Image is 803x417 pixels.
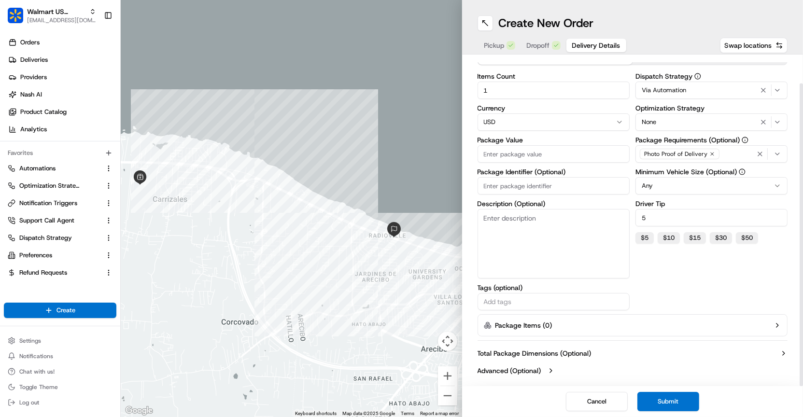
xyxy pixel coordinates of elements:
span: Chat with us! [19,368,55,375]
button: Package Items (0) [478,314,788,336]
a: Providers [4,69,120,85]
button: None [635,113,788,131]
button: Dispatch Strategy [694,73,701,80]
a: 💻API Documentation [78,136,159,153]
input: Clear [25,62,159,72]
button: Advanced (Optional) [478,366,788,375]
label: Package Identifier (Optional) [478,168,630,175]
a: Report a map error [421,411,459,416]
button: Zoom out [438,386,457,405]
label: Dispatch Strategy [635,73,788,80]
button: $30 [710,232,732,244]
span: Pickup [484,41,505,50]
span: Swap locations [724,41,772,50]
span: Automations [19,164,56,173]
label: Items Count [478,73,630,80]
img: Walmart US Stores [8,8,23,23]
button: Start new chat [164,95,176,106]
label: Minimum Vehicle Size (Optional) [635,168,788,175]
label: Optimization Strategy [635,105,788,111]
button: Chat with us! [4,365,116,378]
a: Refund Requests [8,268,101,277]
button: Map camera controls [438,332,457,351]
button: Toggle Theme [4,380,116,394]
a: Analytics [4,122,120,137]
a: Terms [401,411,415,416]
span: Delivery Details [572,41,620,50]
a: Notification Triggers [8,199,101,208]
span: Dispatch Strategy [19,234,72,242]
span: Log out [19,399,39,406]
button: Support Call Agent [4,213,116,228]
div: 💻 [82,140,89,148]
a: Powered byPylon [68,163,117,170]
span: Deliveries [20,56,48,64]
button: Keyboard shortcuts [296,410,337,417]
button: Optimization Strategy [4,178,116,194]
button: Zoom in [438,366,457,386]
input: Enter items count [478,82,630,99]
a: Optimization Strategy [8,181,101,190]
span: Toggle Theme [19,383,58,391]
button: Via Automation [635,82,788,99]
a: Orders [4,35,120,50]
button: Minimum Vehicle Size (Optional) [739,168,746,175]
a: Support Call Agent [8,216,101,225]
button: Settings [4,334,116,347]
a: Deliveries [4,52,120,68]
button: Dispatch Strategy [4,230,116,246]
span: Orders [20,38,40,47]
button: $50 [736,232,758,244]
img: Google [123,404,155,417]
label: Package Items ( 0 ) [495,320,552,330]
label: Description (Optional) [478,200,630,207]
span: Nash AI [20,90,42,99]
label: Total Package Dimensions (Optional) [478,348,592,358]
button: Automations [4,161,116,176]
span: Create [56,306,75,315]
button: Walmart US StoresWalmart US Stores[EMAIL_ADDRESS][DOMAIN_NAME] [4,4,100,27]
input: Enter package identifier [478,177,630,195]
button: Preferences [4,248,116,263]
a: Nash AI [4,87,120,102]
button: Notifications [4,349,116,363]
input: Enter package value [478,145,630,163]
button: Walmart US Stores [27,7,85,16]
span: Via Automation [642,86,686,95]
button: Submit [637,392,699,411]
h1: Create New Order [499,15,594,31]
label: Currency [478,105,630,111]
span: Providers [20,73,47,82]
span: API Documentation [91,139,155,149]
button: Notification Triggers [4,195,116,211]
div: We're available if you need us! [33,101,122,109]
label: Driver Tip [635,200,788,207]
input: Enter driver tip [635,209,788,226]
a: 📗Knowledge Base [6,136,78,153]
label: Package Value [478,137,630,143]
button: $10 [658,232,680,244]
p: Welcome 👋 [10,38,176,54]
label: Package Requirements (Optional) [635,137,788,143]
span: Optimization Strategy [19,181,80,190]
span: Pylon [96,163,117,170]
span: Map data ©2025 Google [343,411,395,416]
a: Product Catalog [4,104,120,120]
button: Package Requirements (Optional) [742,137,748,143]
button: Refund Requests [4,265,116,280]
img: 1736555255976-a54dd68f-1ca7-489b-9aae-adbdc363a1c4 [10,92,27,109]
span: None [642,118,656,126]
button: Log out [4,396,116,409]
input: Add tags [482,296,625,307]
span: Dropoff [527,41,550,50]
span: Knowledge Base [19,139,74,149]
button: Swap locations [720,38,788,53]
span: Preferences [19,251,52,260]
span: Analytics [20,125,47,134]
div: 📗 [10,140,17,148]
button: Create [4,303,116,318]
div: Favorites [4,145,116,161]
button: Cancel [566,392,628,411]
span: Notification Triggers [19,199,77,208]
